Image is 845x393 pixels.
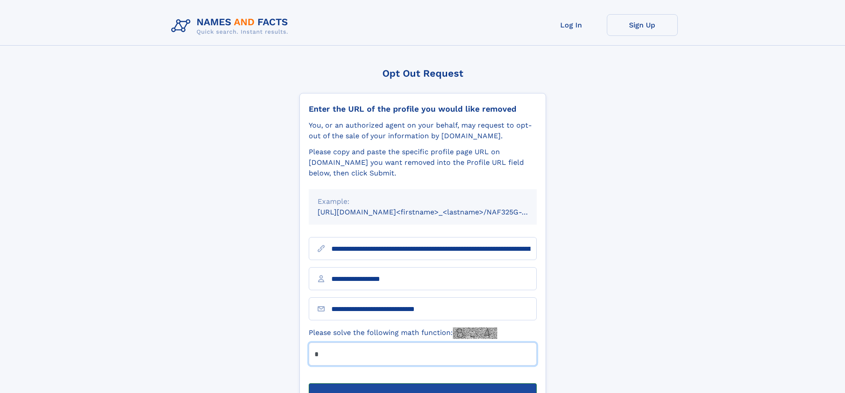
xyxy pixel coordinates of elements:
[309,104,537,114] div: Enter the URL of the profile you would like removed
[318,208,554,216] small: [URL][DOMAIN_NAME]<firstname>_<lastname>/NAF325G-xxxxxxxx
[318,196,528,207] div: Example:
[299,68,546,79] div: Opt Out Request
[309,120,537,141] div: You, or an authorized agent on your behalf, may request to opt-out of the sale of your informatio...
[607,14,678,36] a: Sign Up
[536,14,607,36] a: Log In
[309,147,537,179] div: Please copy and paste the specific profile page URL on [DOMAIN_NAME] you want removed into the Pr...
[309,327,497,339] label: Please solve the following math function:
[168,14,295,38] img: Logo Names and Facts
